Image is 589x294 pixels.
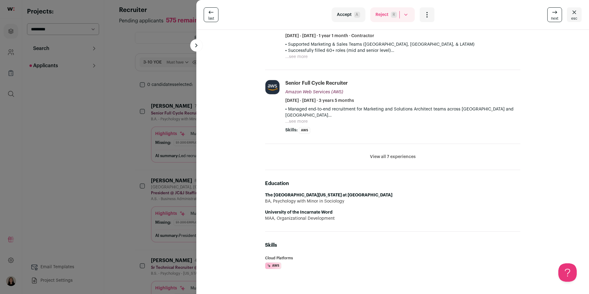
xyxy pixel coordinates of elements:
iframe: Help Scout Beacon - Open [558,263,577,282]
div: Senior Full Cycle Recruiter [285,80,348,87]
span: esc [571,16,577,21]
span: R [391,12,397,18]
span: last [208,16,214,21]
p: • Successfully filled 60+ roles (mid and senior level) [285,48,520,54]
h2: Skills [265,242,520,249]
span: [DATE] - [DATE] · 3 years 5 months [285,98,354,104]
li: AWS [265,262,281,269]
strong: The [GEOGRAPHIC_DATA][US_STATE] at [GEOGRAPHIC_DATA] [265,193,392,197]
h3: Cloud Platforms [265,256,520,260]
a: next [547,7,562,22]
button: ...see more [285,54,308,60]
button: Close [567,7,582,22]
img: a11044fc5a73db7429cab08e8b8ffdb841ee144be2dff187cdde6ecf1061de85.jpg [265,80,279,94]
p: • Supported Marketing & Sales Teams ([GEOGRAPHIC_DATA], [GEOGRAPHIC_DATA], & LATAM) [285,41,520,48]
button: RejectR [370,7,415,22]
li: AWS [299,127,310,134]
button: Open dropdown [420,7,434,22]
h2: Education [265,180,520,187]
div: BA, Psychology with Minor in Sociology [265,198,520,204]
span: next [551,16,558,21]
span: Amazon Web Services (AWS) [285,90,343,94]
p: • Managed end-to-end recruitment for Marketing and Solutions Architect teams across [GEOGRAPHIC_D... [285,106,520,118]
a: last [204,7,218,22]
span: Skills: [285,127,298,133]
button: AcceptA [332,7,365,22]
span: [DATE] - [DATE] · 1 year 1 month · Contractor [285,33,374,39]
div: MAA, Organizational Development [265,215,520,222]
button: View all 7 experiences [370,154,416,160]
strong: University of the Incarnate Word [265,210,333,215]
span: A [354,12,360,18]
button: ...see more [285,118,308,125]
